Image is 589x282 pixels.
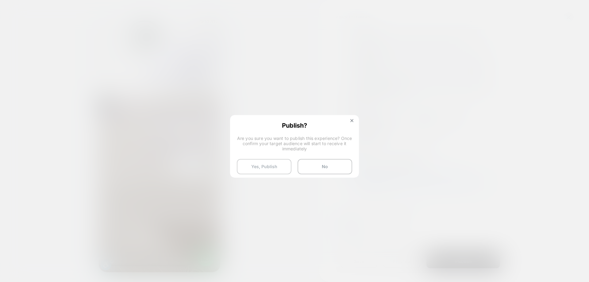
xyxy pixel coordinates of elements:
span: סטוק אונליין SO Stock Online [65,29,121,35]
button: כלי מטבח [86,153,109,160]
button: ריהוט לבית [84,131,109,138]
span: פתח עגלת קניות [62,97,93,104]
a: סטוק אונליין SO Stock Online [25,29,121,35]
button: אקססוריז לעיצוב הבית [67,146,109,153]
button: No [298,159,352,174]
input: חיפוש [72,106,115,112]
a: משדרגים את הבית לקראת החגים [48,50,109,57]
span: Are you sure you want to publish this experience? Once confirm your target audience will start to... [237,136,352,151]
span: פתח תפריט ניווט [94,39,119,44]
span: פתח חיפוש [101,97,121,104]
a: פתח עגלת קניות [55,97,94,104]
img: close [350,119,353,122]
span: סגור [62,106,68,111]
a: משדרגים את הבית לקראת החגים [48,125,109,131]
button: פתח תפריט ניווט [84,35,121,45]
span: Publish? [237,122,352,128]
a: פתח חיפוש [94,97,121,104]
button: סרגל נגישות [2,239,16,253]
button: סגור [54,104,71,112]
button: ריהוט חוץ ומוצרי גינה [69,138,109,146]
